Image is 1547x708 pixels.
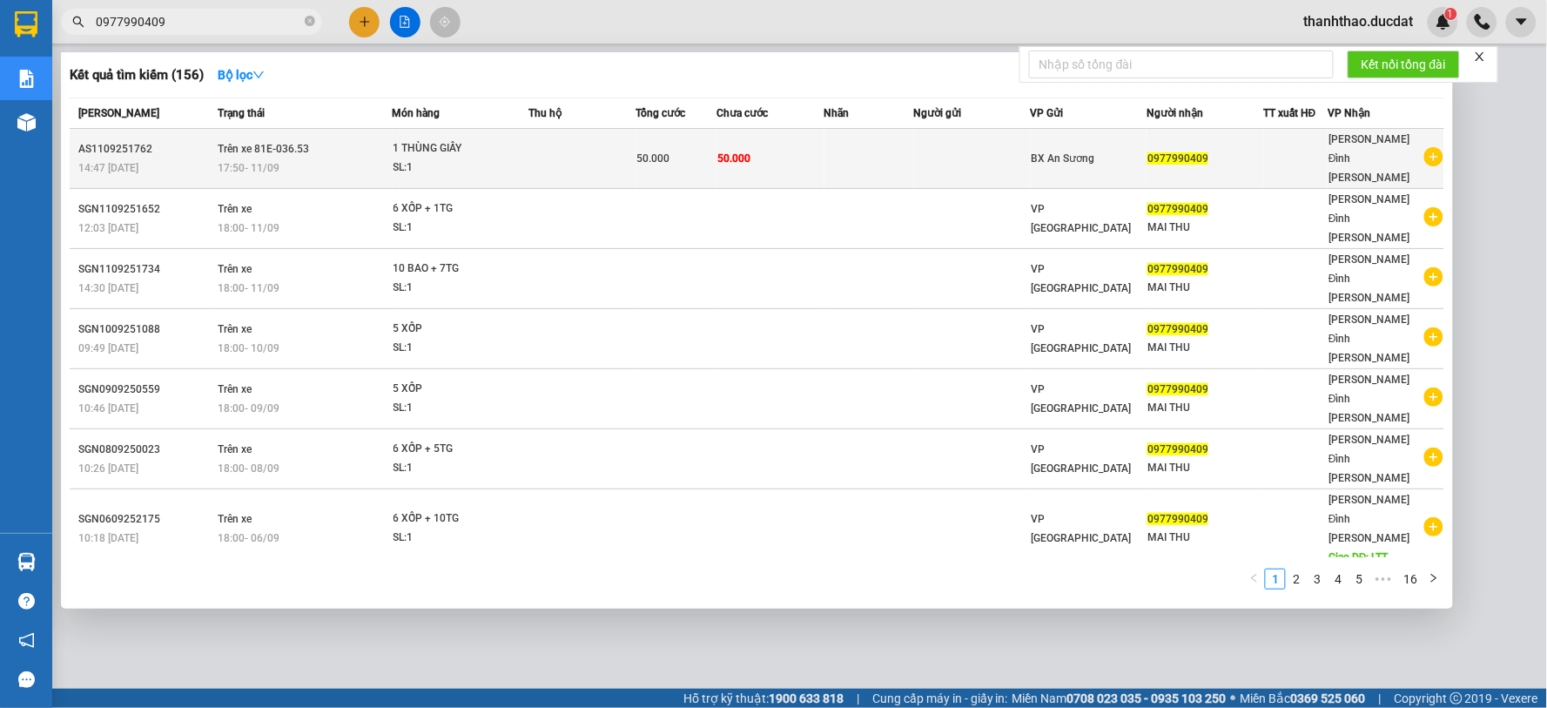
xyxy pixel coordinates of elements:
li: Previous Page [1244,569,1265,590]
span: 0977990409 [1147,443,1208,455]
span: Trên xe [218,203,252,215]
div: MAI THU [1147,459,1262,477]
span: VP Nhận [1328,107,1370,119]
span: plus-circle [1424,267,1443,287]
span: Trên xe [218,443,252,455]
span: [PERSON_NAME] Đình [PERSON_NAME] [1328,193,1409,244]
span: Người gửi [914,107,962,119]
span: Trên xe [218,323,252,335]
span: Trên xe [218,513,252,525]
div: 5 XỐP [393,320,524,339]
a: 1 [1266,570,1285,589]
span: question-circle [18,593,35,610]
span: 50.000 [637,152,670,165]
span: 17:50 - 11/09 [218,162,279,174]
span: [PERSON_NAME] Đình [PERSON_NAME] [1328,314,1409,364]
span: VP [GEOGRAPHIC_DATA] [1032,383,1132,415]
span: Trên xe [218,383,252,395]
a: 3 [1308,570,1327,589]
div: 5 XỐP [393,380,524,399]
a: 2 [1287,570,1306,589]
div: SGN0809250023 [78,441,212,459]
span: right [1429,573,1439,583]
button: Kết nối tổng đài [1348,51,1460,78]
span: TT xuất HĐ [1263,107,1316,119]
span: 18:00 - 06/09 [218,532,279,544]
div: SGN1109251652 [78,200,212,219]
span: 18:00 - 08/09 [218,462,279,475]
li: 2 [1286,569,1307,590]
span: plus-circle [1424,207,1443,226]
div: 6 XỐP + 5TG [393,440,524,459]
img: warehouse-icon [17,553,36,571]
span: VP [GEOGRAPHIC_DATA] [1032,443,1132,475]
a: 5 [1349,570,1369,589]
div: 6 XỐP + 10TG [393,509,524,529]
span: 0977990409 [1147,152,1208,165]
button: Bộ lọcdown [204,61,279,89]
span: plus-circle [1424,448,1443,467]
span: [PERSON_NAME] Đình [PERSON_NAME] [1328,374,1409,424]
div: SGN0609252175 [78,510,212,529]
li: 4 [1328,569,1349,590]
div: SL: 1 [393,529,524,548]
span: Trên xe [218,263,252,275]
span: Kết nối tổng đài [1362,55,1446,74]
span: 10:46 [DATE] [78,402,138,415]
a: 4 [1328,570,1348,589]
span: 18:00 - 11/09 [218,282,279,294]
span: plus-circle [1424,388,1443,407]
li: Next Page [1423,569,1444,590]
div: MAI THU [1147,279,1262,297]
span: 18:00 - 09/09 [218,402,279,415]
div: 6 XỐP + 1TG [393,199,524,219]
span: 10:18 [DATE] [78,532,138,544]
div: SL: 1 [393,339,524,358]
div: MAI THU [1147,219,1262,237]
span: 18:00 - 11/09 [218,222,279,234]
button: left [1244,569,1265,590]
strong: Bộ lọc [218,68,265,82]
span: down [252,69,265,81]
span: 18:00 - 10/09 [218,342,279,354]
span: ••• [1369,569,1397,590]
span: plus-circle [1424,327,1443,347]
span: close [1474,51,1486,63]
span: 09:49 [DATE] [78,342,138,354]
input: Nhập số tổng đài [1029,51,1334,78]
span: [PERSON_NAME] [78,107,159,119]
span: 0977990409 [1147,513,1208,525]
div: SL: 1 [393,219,524,238]
span: 50.000 [717,152,750,165]
div: SGN0909250559 [78,381,212,399]
div: SGN1109251734 [78,260,212,279]
span: 10:26 [DATE] [78,462,138,475]
span: Người nhận [1147,107,1203,119]
span: message [18,671,35,688]
span: Trạng thái [218,107,265,119]
span: VP [GEOGRAPHIC_DATA] [1032,203,1132,234]
button: right [1423,569,1444,590]
span: [PERSON_NAME] Đình [PERSON_NAME] [1328,434,1409,484]
input: Tìm tên, số ĐT hoặc mã đơn [96,12,301,31]
span: VP [GEOGRAPHIC_DATA] [1032,323,1132,354]
span: search [72,16,84,28]
span: close-circle [305,16,315,26]
span: VP Gửi [1031,107,1064,119]
span: Tổng cước [636,107,686,119]
span: 0977990409 [1147,203,1208,215]
img: warehouse-icon [17,113,36,131]
li: 3 [1307,569,1328,590]
span: Nhãn [824,107,850,119]
div: AS1109251762 [78,140,212,158]
h3: Kết quả tìm kiếm ( 156 ) [70,66,204,84]
span: Món hàng [393,107,441,119]
li: 16 [1397,569,1423,590]
li: 1 [1265,569,1286,590]
span: Thu hộ [528,107,562,119]
span: [PERSON_NAME] Đình [PERSON_NAME] [1328,253,1409,304]
span: close-circle [305,14,315,30]
li: Next 5 Pages [1369,569,1397,590]
img: solution-icon [17,70,36,88]
span: 14:30 [DATE] [78,282,138,294]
